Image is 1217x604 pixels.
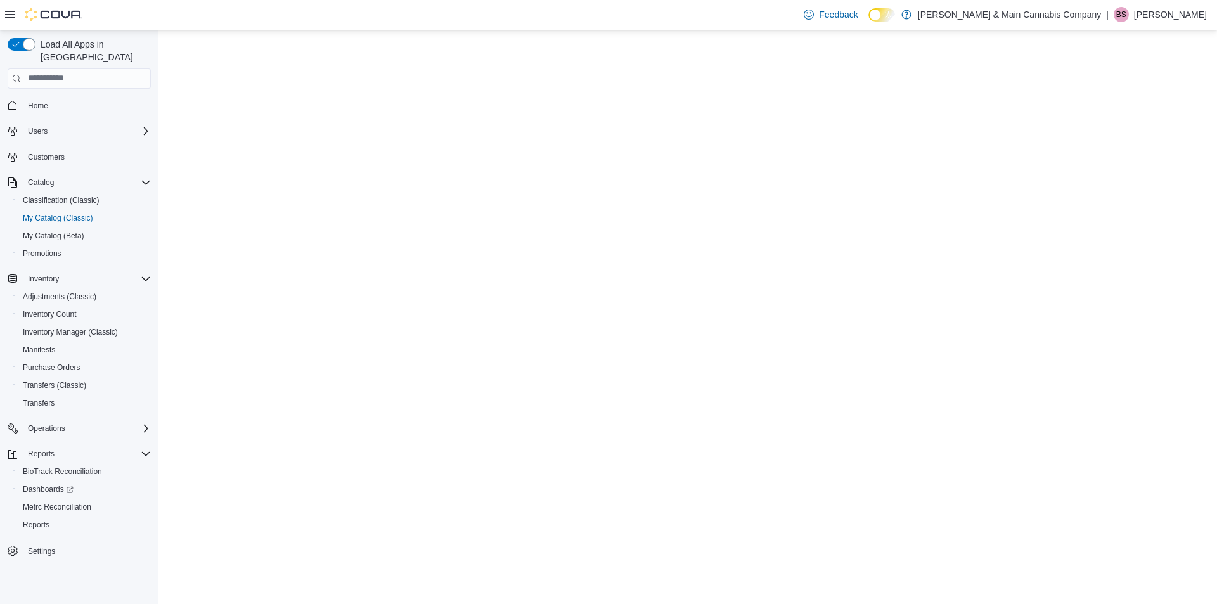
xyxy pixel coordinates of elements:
[23,231,84,241] span: My Catalog (Beta)
[23,175,59,190] button: Catalog
[3,270,156,288] button: Inventory
[23,271,64,286] button: Inventory
[18,246,67,261] a: Promotions
[18,228,151,243] span: My Catalog (Beta)
[3,541,156,560] button: Settings
[18,193,151,208] span: Classification (Classic)
[18,342,60,357] a: Manifests
[18,228,89,243] a: My Catalog (Beta)
[23,421,151,436] span: Operations
[23,271,151,286] span: Inventory
[23,292,96,302] span: Adjustments (Classic)
[23,345,55,355] span: Manifests
[35,38,151,63] span: Load All Apps in [GEOGRAPHIC_DATA]
[23,195,100,205] span: Classification (Classic)
[23,150,70,165] a: Customers
[13,341,156,359] button: Manifests
[3,148,156,166] button: Customers
[18,324,123,340] a: Inventory Manager (Classic)
[18,210,151,226] span: My Catalog (Classic)
[23,248,61,259] span: Promotions
[23,98,151,113] span: Home
[23,520,49,530] span: Reports
[23,543,151,558] span: Settings
[23,363,80,373] span: Purchase Orders
[18,246,151,261] span: Promotions
[23,446,151,461] span: Reports
[13,323,156,341] button: Inventory Manager (Classic)
[28,101,48,111] span: Home
[18,464,107,479] a: BioTrack Reconciliation
[13,376,156,394] button: Transfers (Classic)
[13,227,156,245] button: My Catalog (Beta)
[23,398,55,408] span: Transfers
[23,544,60,559] a: Settings
[3,122,156,140] button: Users
[23,327,118,337] span: Inventory Manager (Classic)
[18,395,60,411] a: Transfers
[18,360,86,375] a: Purchase Orders
[28,423,65,434] span: Operations
[1114,7,1129,22] div: Barton Swan
[23,149,151,165] span: Customers
[868,8,895,22] input: Dark Mode
[1116,7,1126,22] span: BS
[13,516,156,534] button: Reports
[23,484,74,494] span: Dashboards
[13,245,156,262] button: Promotions
[13,209,156,227] button: My Catalog (Classic)
[3,420,156,437] button: Operations
[18,193,105,208] a: Classification (Classic)
[18,342,151,357] span: Manifests
[3,174,156,191] button: Catalog
[23,124,151,139] span: Users
[13,191,156,209] button: Classification (Classic)
[28,546,55,556] span: Settings
[13,480,156,498] a: Dashboards
[8,91,151,593] nav: Complex example
[23,502,91,512] span: Metrc Reconciliation
[23,98,53,113] a: Home
[13,463,156,480] button: BioTrack Reconciliation
[18,378,151,393] span: Transfers (Classic)
[18,499,96,515] a: Metrc Reconciliation
[18,360,151,375] span: Purchase Orders
[799,2,863,27] a: Feedback
[28,126,48,136] span: Users
[28,152,65,162] span: Customers
[28,274,59,284] span: Inventory
[18,324,151,340] span: Inventory Manager (Classic)
[819,8,858,21] span: Feedback
[18,289,101,304] a: Adjustments (Classic)
[1134,7,1207,22] p: [PERSON_NAME]
[13,359,156,376] button: Purchase Orders
[18,517,151,532] span: Reports
[18,482,79,497] a: Dashboards
[18,378,91,393] a: Transfers (Classic)
[1106,7,1109,22] p: |
[18,210,98,226] a: My Catalog (Classic)
[28,449,55,459] span: Reports
[918,7,1101,22] p: [PERSON_NAME] & Main Cannabis Company
[23,380,86,390] span: Transfers (Classic)
[13,394,156,412] button: Transfers
[13,305,156,323] button: Inventory Count
[23,421,70,436] button: Operations
[18,464,151,479] span: BioTrack Reconciliation
[23,466,102,477] span: BioTrack Reconciliation
[25,8,82,21] img: Cova
[18,395,151,411] span: Transfers
[13,498,156,516] button: Metrc Reconciliation
[3,96,156,115] button: Home
[18,289,151,304] span: Adjustments (Classic)
[28,177,54,188] span: Catalog
[18,482,151,497] span: Dashboards
[23,124,53,139] button: Users
[3,445,156,463] button: Reports
[23,175,151,190] span: Catalog
[23,213,93,223] span: My Catalog (Classic)
[13,288,156,305] button: Adjustments (Classic)
[18,307,82,322] a: Inventory Count
[18,307,151,322] span: Inventory Count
